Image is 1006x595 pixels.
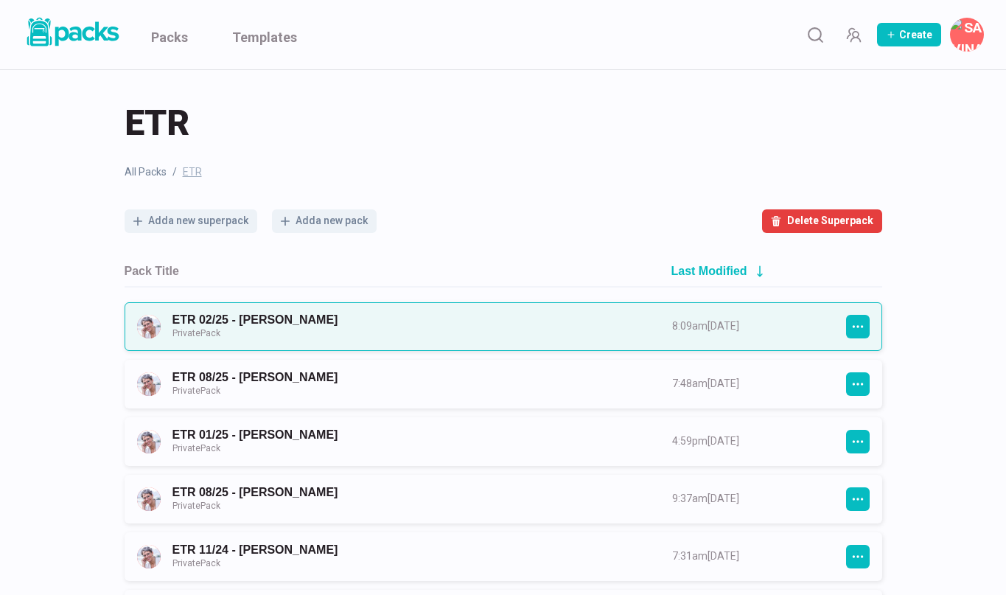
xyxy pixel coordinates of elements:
[839,20,868,49] button: Manage Team Invites
[125,100,189,147] span: ETR
[22,15,122,55] a: Packs logo
[183,164,202,180] span: ETR
[22,15,122,49] img: Packs logo
[125,264,179,278] h2: Pack Title
[671,264,747,278] h2: Last Modified
[950,18,984,52] button: Savina Tilmann
[877,23,941,46] button: Create Pack
[125,164,882,180] nav: breadcrumb
[125,209,257,233] button: Adda new superpack
[125,164,167,180] a: All Packs
[272,209,377,233] button: Adda new pack
[800,20,830,49] button: Search
[172,164,177,180] span: /
[762,209,882,233] button: Delete Superpack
